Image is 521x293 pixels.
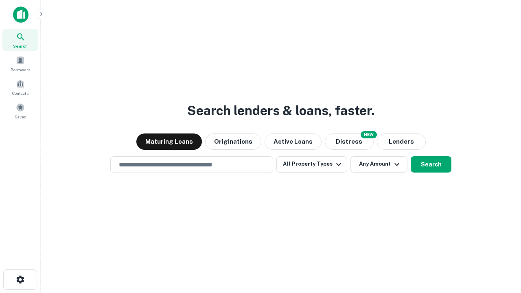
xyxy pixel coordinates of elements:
div: NEW [361,131,377,138]
button: Maturing Loans [136,133,202,150]
button: Active Loans [265,133,322,150]
span: Search [13,43,28,49]
button: Search [411,156,451,173]
img: capitalize-icon.png [13,7,28,23]
iframe: Chat Widget [480,228,521,267]
a: Search [2,29,38,51]
a: Borrowers [2,52,38,74]
button: All Property Types [276,156,347,173]
button: Search distressed loans with lien and other non-mortgage details. [325,133,374,150]
h3: Search lenders & loans, faster. [187,101,374,120]
a: Contacts [2,76,38,98]
button: Lenders [377,133,426,150]
button: Any Amount [350,156,407,173]
a: Saved [2,100,38,122]
span: Saved [15,114,26,120]
span: Contacts [12,90,28,96]
button: Originations [205,133,261,150]
span: Borrowers [11,66,30,73]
